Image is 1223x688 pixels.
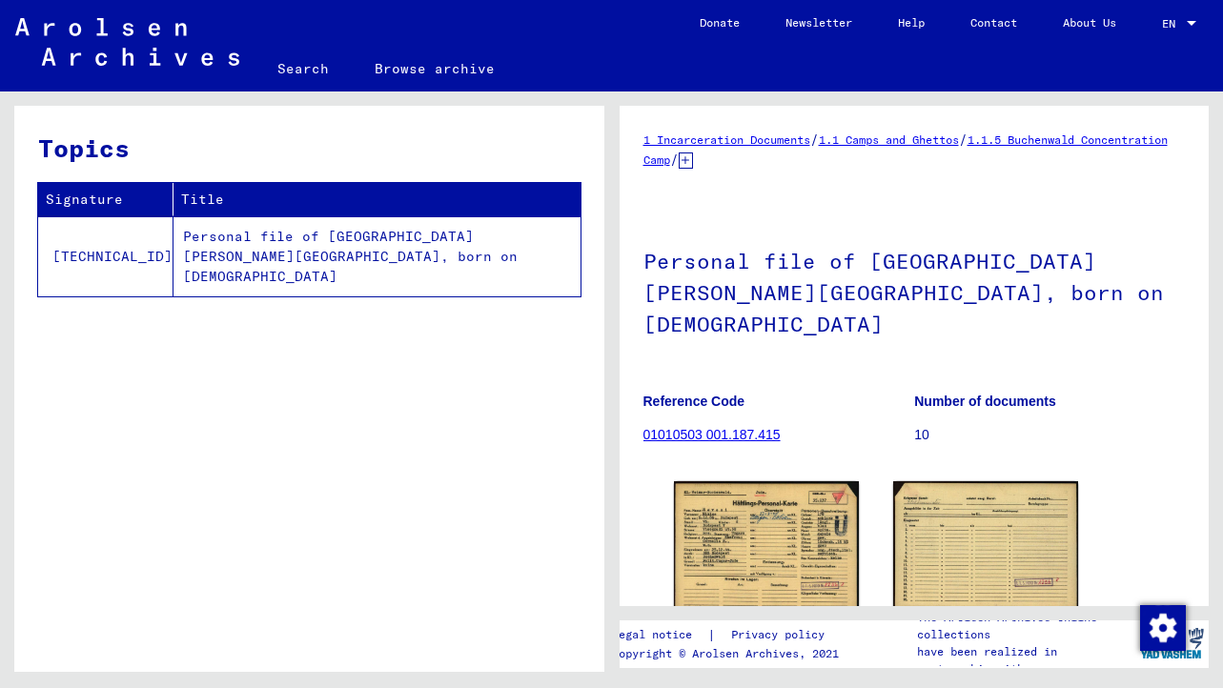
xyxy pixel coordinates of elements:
[914,394,1056,409] b: Number of documents
[1140,605,1186,651] img: Change consent
[255,46,352,91] a: Search
[173,216,581,296] td: Personal file of [GEOGRAPHIC_DATA][PERSON_NAME][GEOGRAPHIC_DATA], born on [DEMOGRAPHIC_DATA]
[1136,619,1208,667] img: yv_logo.png
[959,131,968,148] span: /
[893,481,1078,614] img: 002.jpg
[38,130,580,167] h3: Topics
[670,151,679,168] span: /
[914,425,1185,445] p: 10
[917,609,1135,643] p: The Arolsen Archives online collections
[38,216,173,296] td: [TECHNICAL_ID]
[1139,604,1185,650] div: Change consent
[1162,17,1183,30] span: EN
[15,18,239,66] img: Arolsen_neg.svg
[643,217,1186,364] h1: Personal file of [GEOGRAPHIC_DATA][PERSON_NAME][GEOGRAPHIC_DATA], born on [DEMOGRAPHIC_DATA]
[612,625,847,645] div: |
[643,427,781,442] a: 01010503 001.187.415
[612,625,707,645] a: Legal notice
[38,183,173,216] th: Signature
[674,481,859,613] img: 001.jpg
[643,132,810,147] a: 1 Incarceration Documents
[173,183,581,216] th: Title
[819,132,959,147] a: 1.1 Camps and Ghettos
[612,645,847,662] p: Copyright © Arolsen Archives, 2021
[810,131,819,148] span: /
[352,46,518,91] a: Browse archive
[716,625,847,645] a: Privacy policy
[643,394,745,409] b: Reference Code
[917,643,1135,678] p: have been realized in partnership with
